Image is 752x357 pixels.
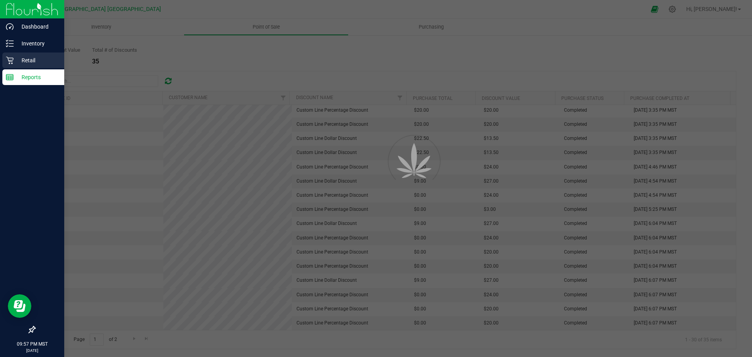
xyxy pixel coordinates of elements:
[14,56,61,65] p: Retail
[6,40,14,47] inline-svg: Inventory
[6,56,14,64] inline-svg: Retail
[4,341,61,348] p: 09:57 PM MST
[14,39,61,48] p: Inventory
[14,72,61,82] p: Reports
[14,22,61,31] p: Dashboard
[6,73,14,81] inline-svg: Reports
[4,348,61,353] p: [DATE]
[6,23,14,31] inline-svg: Dashboard
[8,294,31,318] iframe: Resource center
